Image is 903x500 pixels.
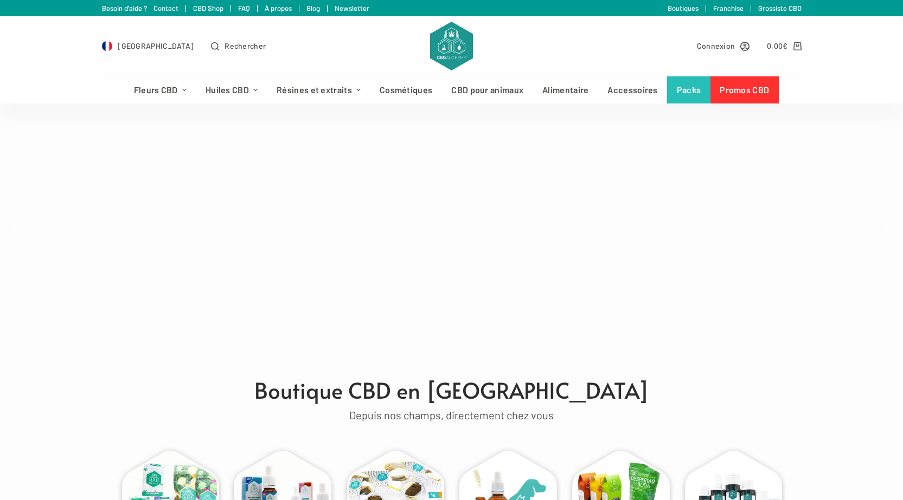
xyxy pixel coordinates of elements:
[118,40,194,52] span: [GEOGRAPHIC_DATA]
[710,76,779,103] a: Promos CBD
[107,374,796,406] h1: Boutique CBD en [GEOGRAPHIC_DATA]
[102,4,178,12] a: Besoin d'aide ? Contact
[697,40,750,52] a: Connexion
[878,219,895,237] img: next arrow
[598,76,667,103] a: Accessoires
[306,4,320,12] a: Blog
[335,4,369,12] a: Newsletter
[124,76,196,103] a: Fleurs CBD
[193,4,223,12] a: CBD Shop
[8,219,25,237] img: previous arrow
[225,40,266,52] span: Rechercher
[430,22,472,70] img: CBD Alchemy
[442,76,533,103] a: CBD pour animaux
[697,40,735,52] span: Connexion
[767,40,801,52] a: Panier d’achat
[124,76,779,103] nav: Menu d’en-tête
[238,4,250,12] a: FAQ
[102,40,194,52] a: Select Country
[196,76,267,103] a: Huiles CBD
[767,41,788,50] bdi: 0,00
[668,4,699,12] a: Boutiques
[211,40,266,52] button: Ouvrir le formulaire de recherche
[370,76,442,103] a: Cosmétiques
[667,76,710,103] a: Packs
[265,4,292,12] a: À propos
[533,76,598,103] a: Alimentaire
[267,76,370,103] a: Résines et extraits
[783,41,787,50] span: €
[107,406,796,424] div: Depuis nos champs, directement chez vous
[713,4,744,12] a: Franchise
[102,41,113,51] img: FR Flag
[758,4,802,12] a: Grossiste CBD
